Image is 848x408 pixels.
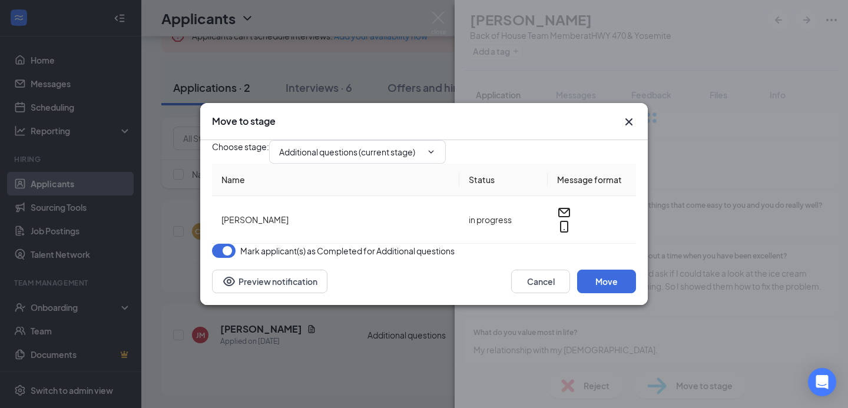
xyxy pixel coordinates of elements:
[212,164,459,196] th: Name
[557,205,571,220] svg: Email
[459,196,548,244] td: in progress
[222,274,236,288] svg: Eye
[548,164,636,196] th: Message format
[808,368,836,396] div: Open Intercom Messenger
[459,164,548,196] th: Status
[511,270,570,293] button: Cancel
[622,115,636,129] svg: Cross
[212,115,276,128] h3: Move to stage
[212,270,327,293] button: Preview notificationEye
[622,115,636,129] button: Close
[577,270,636,293] button: Move
[426,147,436,157] svg: ChevronDown
[212,140,269,164] span: Choose stage :
[221,214,289,225] span: [PERSON_NAME]
[557,220,571,234] svg: MobileSms
[240,244,455,258] span: Mark applicant(s) as Completed for Additional questions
